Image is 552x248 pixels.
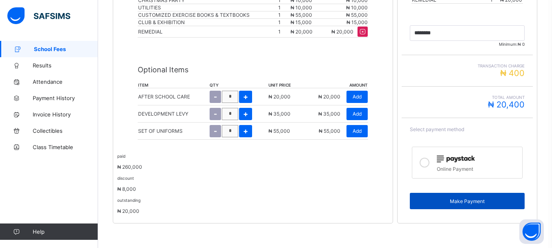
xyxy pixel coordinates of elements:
span: ₦ 10,000 [291,4,312,11]
span: ₦ 55,000 [346,12,368,18]
div: UTILITIES [138,4,277,11]
span: ₦ 15,000 [346,19,368,25]
span: - [214,109,217,118]
span: Add [353,128,362,134]
td: 1 [278,19,290,26]
th: amount [300,82,368,88]
p: AFTER SCHOOL CARE [138,94,190,100]
span: Transaction charge [410,63,525,68]
th: qty [209,82,268,88]
span: ₦ 20,400 [488,100,525,109]
span: Payment History [33,95,98,101]
p: DEVELOPMENT LEVY [138,111,188,117]
span: ₦ 35,000 [268,111,291,117]
img: paystack.0b99254114f7d5403c0525f3550acd03.svg [437,155,475,163]
span: Attendance [33,78,98,85]
span: Add [353,94,362,100]
span: - [214,127,217,135]
span: ₦ 55,000 [268,128,290,134]
span: Select payment method [410,126,464,132]
td: 1 [278,26,290,38]
p: Optional Items [138,65,368,74]
small: paid [117,154,125,159]
span: + [243,92,248,101]
span: - [214,92,217,101]
div: CUSTOMIZED EXERCISE BOOKS & TEXTBOOKS [138,12,277,18]
th: item [138,82,209,88]
span: Class Timetable [33,144,98,150]
div: REMEDIAL [138,29,277,35]
td: 1 [278,11,290,19]
span: Total Amount [410,95,525,100]
span: Make Payment [416,198,518,204]
span: ₦ 20,000 [331,29,353,35]
span: ₦ 55,000 [291,12,312,18]
small: outstanding [117,198,141,203]
span: Help [33,228,98,235]
span: ₦ 260,000 [117,164,142,170]
span: ₦ 35,000 [318,111,340,117]
span: ₦ 20,000 [117,208,139,214]
span: Results [33,62,98,69]
span: ₦ 20,000 [291,29,313,35]
span: ₦ 15,000 [291,19,312,25]
span: ₦ 20,000 [268,94,291,100]
span: + [243,109,248,118]
th: unit price [268,82,300,88]
span: ₦ 0 [518,42,525,47]
span: Invoice History [33,111,98,118]
span: School Fees [34,46,98,52]
button: Open asap [519,219,544,244]
span: Minimum: [410,42,525,47]
span: ₦ 10,000 [346,4,368,11]
span: ₦ 55,000 [319,128,340,134]
img: safsims [7,7,70,25]
span: ₦ 400 [500,68,525,78]
td: 1 [278,4,290,11]
div: Online Payment [437,164,518,172]
span: + [243,127,248,135]
span: ₦ 8,000 [117,186,136,192]
p: SET OF UNIFORMS [138,128,183,134]
span: Add [353,111,362,117]
span: Collectibles [33,127,98,134]
span: ₦ 20,000 [318,94,340,100]
small: discount [117,176,134,181]
div: CLUB & EXHIBITION [138,19,277,25]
